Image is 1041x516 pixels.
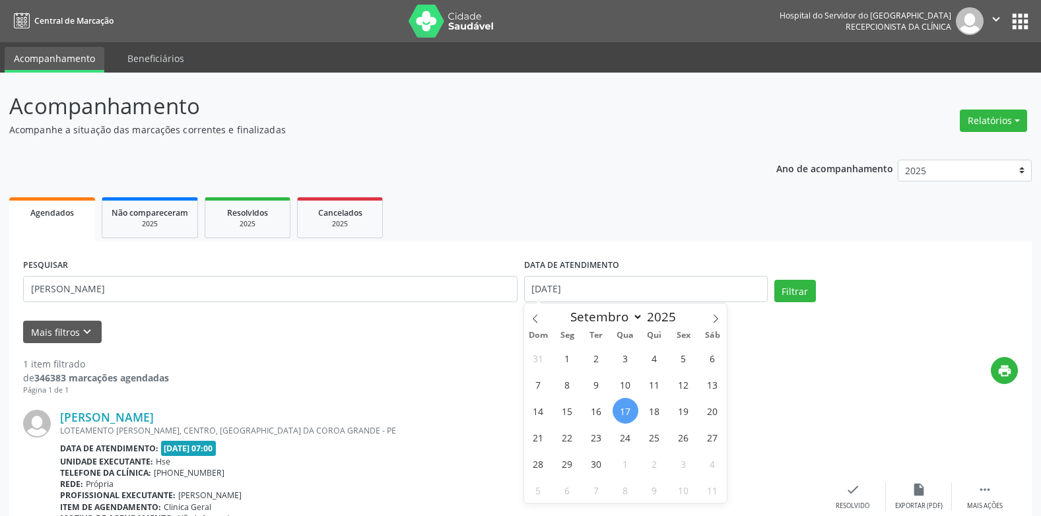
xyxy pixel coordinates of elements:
[227,207,268,218] span: Resolvidos
[978,482,992,497] i: 
[642,477,667,503] span: Outubro 9, 2025
[584,424,609,450] span: Setembro 23, 2025
[9,123,725,137] p: Acompanhe a situação das marcações correntes e finalizadas
[161,441,217,456] span: [DATE] 07:00
[525,477,551,503] span: Outubro 5, 2025
[178,490,242,501] span: [PERSON_NAME]
[60,425,820,436] div: LOTEAMENTO [PERSON_NAME], CENTRO, [GEOGRAPHIC_DATA] DA COROA GRANDE - PE
[671,451,696,476] span: Outubro 3, 2025
[895,501,943,511] div: Exportar (PDF)
[60,456,153,467] b: Unidade executante:
[112,207,188,218] span: Não compareceram
[60,478,83,490] b: Rede:
[960,110,1027,132] button: Relatórios
[60,410,154,424] a: [PERSON_NAME]
[9,10,114,32] a: Central de Marcação
[553,331,582,340] span: Seg
[112,219,188,229] div: 2025
[836,501,869,511] div: Resolvido
[554,451,580,476] span: Setembro 29, 2025
[671,371,696,397] span: Setembro 12, 2025
[525,451,551,476] span: Setembro 28, 2025
[613,371,638,397] span: Setembro 10, 2025
[154,467,224,478] span: [PHONE_NUMBER]
[991,357,1018,384] button: print
[215,219,281,229] div: 2025
[671,345,696,371] span: Setembro 5, 2025
[23,276,518,302] input: Nome, código do beneficiário ou CPF
[584,398,609,424] span: Setembro 16, 2025
[640,331,669,340] span: Qui
[60,467,151,478] b: Telefone da clínica:
[989,12,1003,26] i: 
[584,477,609,503] span: Outubro 7, 2025
[524,331,553,340] span: Dom
[554,398,580,424] span: Setembro 15, 2025
[156,456,170,467] span: Hse
[60,490,176,501] b: Profissional executante:
[23,255,68,276] label: PESQUISAR
[613,398,638,424] span: Setembro 17, 2025
[80,325,94,339] i: keyboard_arrow_down
[5,47,104,73] a: Acompanhamento
[776,160,893,176] p: Ano de acompanhamento
[700,345,725,371] span: Setembro 6, 2025
[584,345,609,371] span: Setembro 2, 2025
[582,331,611,340] span: Ter
[669,331,698,340] span: Sex
[671,398,696,424] span: Setembro 19, 2025
[700,371,725,397] span: Setembro 13, 2025
[613,451,638,476] span: Outubro 1, 2025
[23,410,51,437] img: img
[525,345,551,371] span: Agosto 31, 2025
[642,424,667,450] span: Setembro 25, 2025
[554,371,580,397] span: Setembro 8, 2025
[30,207,74,218] span: Agendados
[164,501,211,513] span: Clinica Geral
[956,7,984,35] img: img
[23,371,169,385] div: de
[525,371,551,397] span: Setembro 7, 2025
[307,219,373,229] div: 2025
[554,424,580,450] span: Setembro 22, 2025
[700,424,725,450] span: Setembro 27, 2025
[613,424,638,450] span: Setembro 24, 2025
[642,345,667,371] span: Setembro 4, 2025
[525,398,551,424] span: Setembro 14, 2025
[23,385,169,396] div: Página 1 de 1
[967,501,1003,511] div: Mais ações
[997,364,1012,378] i: print
[846,482,860,497] i: check
[642,371,667,397] span: Setembro 11, 2025
[118,47,193,70] a: Beneficiários
[524,276,768,302] input: Selecione um intervalo
[846,21,951,32] span: Recepcionista da clínica
[613,477,638,503] span: Outubro 8, 2025
[34,371,169,384] strong: 346383 marcações agendadas
[60,501,161,513] b: Item de agendamento:
[643,308,687,325] input: Year
[9,90,725,123] p: Acompanhamento
[318,207,362,218] span: Cancelados
[525,424,551,450] span: Setembro 21, 2025
[774,280,816,302] button: Filtrar
[584,451,609,476] span: Setembro 30, 2025
[642,451,667,476] span: Outubro 2, 2025
[780,10,951,21] div: Hospital do Servidor do [GEOGRAPHIC_DATA]
[524,255,619,276] label: DATA DE ATENDIMENTO
[642,398,667,424] span: Setembro 18, 2025
[23,357,169,371] div: 1 item filtrado
[671,477,696,503] span: Outubro 10, 2025
[698,331,727,340] span: Sáb
[554,345,580,371] span: Setembro 1, 2025
[611,331,640,340] span: Qua
[700,451,725,476] span: Outubro 4, 2025
[564,307,644,326] select: Month
[912,482,926,497] i: insert_drive_file
[700,477,725,503] span: Outubro 11, 2025
[86,478,114,490] span: Própria
[984,7,1009,35] button: 
[60,443,158,454] b: Data de atendimento:
[554,477,580,503] span: Outubro 6, 2025
[1009,10,1032,33] button: apps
